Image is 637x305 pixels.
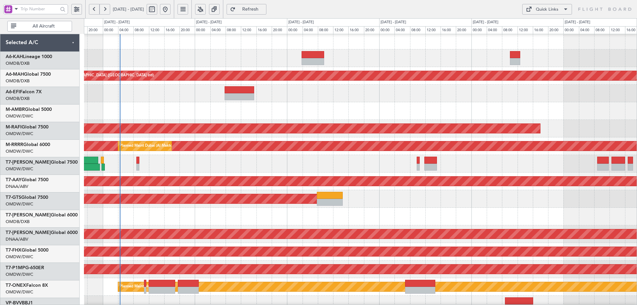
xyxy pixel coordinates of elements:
div: 12:00 [425,26,441,34]
a: OMDW/DWC [6,113,33,119]
a: M-AMBRGlobal 5000 [6,107,52,112]
div: [DATE] - [DATE] [565,20,590,25]
a: T7-AAYGlobal 7500 [6,178,48,182]
div: 00:00 [287,26,302,34]
a: OMDB/DXB [6,96,30,102]
a: T7-[PERSON_NAME]Global 7500 [6,160,78,165]
div: 12:00 [609,26,625,34]
a: T7-ONEXFalcon 8X [6,283,48,288]
div: 04:00 [118,26,133,34]
div: 08:00 [594,26,609,34]
a: M-RRRRGlobal 6000 [6,142,50,147]
button: All Aircraft [7,21,72,32]
div: [DATE] - [DATE] [288,20,314,25]
div: 20:00 [364,26,379,34]
div: 00:00 [379,26,394,34]
a: OMDW/DWC [6,131,33,137]
div: 20:00 [272,26,287,34]
a: T7-[PERSON_NAME]Global 6000 [6,213,78,217]
a: A6-MAHGlobal 7500 [6,72,51,77]
div: Planned Maint Nurnberg [120,282,161,292]
a: OMDW/DWC [6,166,33,172]
div: Planned Maint [GEOGRAPHIC_DATA] ([GEOGRAPHIC_DATA] Intl) [43,71,154,81]
button: Refresh [227,4,266,15]
span: T7-[PERSON_NAME] [6,230,51,235]
a: OMDW/DWC [6,271,33,277]
span: [DATE] - [DATE] [113,6,144,12]
div: 00:00 [195,26,210,34]
div: 04:00 [303,26,318,34]
div: 08:00 [410,26,425,34]
div: 16:00 [348,26,364,34]
div: [DATE] - [DATE] [473,20,498,25]
a: OMDB/DXB [6,60,30,66]
div: 08:00 [318,26,333,34]
a: DNAA/ABV [6,184,28,190]
div: 04:00 [579,26,594,34]
button: Quick Links [522,4,572,15]
a: OMDB/DXB [6,78,30,84]
a: T7-GTSGlobal 7500 [6,195,48,200]
div: 20:00 [548,26,563,34]
div: Planned Maint Dubai (Al Maktoum Intl) [120,141,185,151]
div: 00:00 [103,26,118,34]
div: 20:00 [456,26,471,34]
div: 20:00 [87,26,103,34]
a: T7-P1MPG-650ER [6,266,44,270]
a: A6-EFIFalcon 7X [6,90,42,94]
div: 16:00 [256,26,272,34]
div: 12:00 [149,26,164,34]
span: M-RRRR [6,142,23,147]
div: 16:00 [164,26,179,34]
a: OMDW/DWC [6,254,33,260]
a: OMDW/DWC [6,148,33,154]
a: T7-FHXGlobal 5000 [6,248,48,253]
span: Refresh [237,7,264,12]
div: 00:00 [563,26,579,34]
a: M-RAFIGlobal 7500 [6,125,48,129]
a: OMDB/DXB [6,219,30,225]
span: T7-[PERSON_NAME] [6,160,51,165]
div: [DATE] - [DATE] [381,20,406,25]
div: 08:00 [133,26,149,34]
div: Quick Links [536,6,558,13]
div: 16:00 [533,26,548,34]
span: T7-[PERSON_NAME] [6,213,51,217]
div: 08:00 [226,26,241,34]
span: T7-ONEX [6,283,26,288]
input: Trip Number [21,4,58,14]
span: A6-MAH [6,72,24,77]
span: T7-AAY [6,178,22,182]
a: T7-[PERSON_NAME]Global 6000 [6,230,78,235]
div: 12:00 [241,26,256,34]
div: 00:00 [471,26,487,34]
div: [DATE] - [DATE] [196,20,222,25]
span: T7-FHX [6,248,22,253]
span: All Aircraft [18,24,70,29]
span: T7-P1MP [6,266,25,270]
div: 20:00 [179,26,195,34]
div: 12:00 [333,26,348,34]
span: T7-GTS [6,195,21,200]
a: OMDW/DWC [6,289,33,295]
span: M-AMBR [6,107,25,112]
div: [DATE] - [DATE] [104,20,130,25]
span: A6-EFI [6,90,20,94]
div: 04:00 [487,26,502,34]
a: OMDW/DWC [6,201,33,207]
span: M-RAFI [6,125,22,129]
div: 16:00 [441,26,456,34]
div: 04:00 [394,26,410,34]
div: 08:00 [502,26,517,34]
span: A6-KAH [6,54,23,59]
a: A6-KAHLineage 1000 [6,54,52,59]
div: 04:00 [210,26,226,34]
a: DNAA/ABV [6,236,28,242]
div: 12:00 [518,26,533,34]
